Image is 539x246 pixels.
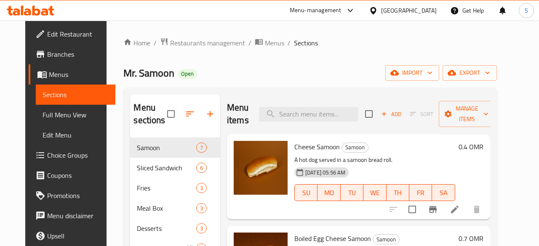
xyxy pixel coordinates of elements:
div: Meal Box3 [130,198,220,218]
span: Open [178,70,197,77]
a: Upsell [29,226,115,246]
li: / [288,38,291,48]
a: Restaurants management [160,37,245,48]
button: Manage items [439,101,495,127]
span: Samoon [373,235,399,244]
span: Upsell [47,231,109,241]
input: search [259,107,358,122]
div: Samoon [373,234,400,244]
div: Samoon7 [130,138,220,158]
span: Manage items [446,103,488,124]
a: Coupons [29,165,115,185]
a: Sections [36,85,115,105]
button: Branch-specific-item [423,199,443,220]
li: / [248,38,251,48]
h2: Menu items [227,101,249,127]
p: A hot dog served in a samoon bread roll. [294,155,455,165]
a: Promotions [29,185,115,206]
span: export [449,68,490,78]
button: import [385,65,439,81]
span: Full Menu View [43,110,109,120]
span: Samoon [137,143,196,153]
span: 7 [197,144,206,152]
span: Branches [47,49,109,59]
a: Branches [29,44,115,64]
span: Fries [137,183,196,193]
h6: 0.7 OMR [459,233,483,244]
span: Promotions [47,190,109,201]
span: Cheese Samoon [294,140,340,153]
button: TU [341,184,363,201]
span: Edit Menu [43,130,109,140]
span: 3 [197,225,206,233]
a: Edit Restaurant [29,24,115,44]
div: items [196,143,207,153]
span: Mr. Samoon [123,63,174,82]
span: Choice Groups [47,150,109,160]
span: Samoon [342,143,368,152]
div: items [196,183,207,193]
span: Add item [378,108,405,121]
button: delete [467,199,487,220]
li: / [154,38,157,48]
img: Cheese Samoon [234,141,288,195]
span: import [392,68,432,78]
div: [GEOGRAPHIC_DATA] [381,6,437,15]
button: MO [318,184,340,201]
div: Desserts3 [130,218,220,238]
div: Fries3 [130,178,220,198]
span: 6 [197,164,206,172]
span: SA [435,187,451,199]
span: Restaurants management [170,38,245,48]
span: TH [390,187,406,199]
span: Meal Box [137,203,196,213]
a: Menu disclaimer [29,206,115,226]
span: MO [321,187,337,199]
div: Sliced Sandwich6 [130,158,220,178]
span: Select section first [405,108,439,121]
div: Samoon [342,143,368,153]
span: Desserts [137,223,196,233]
a: Menus [255,37,284,48]
span: Menus [49,69,109,79]
span: Select to update [403,201,421,218]
button: SA [432,184,455,201]
a: Edit Menu [36,125,115,145]
a: Menus [29,64,115,85]
a: Full Menu View [36,105,115,125]
button: SU [294,184,318,201]
button: WE [363,184,386,201]
span: Sort sections [180,104,200,124]
div: items [196,163,207,173]
span: S [525,6,528,15]
h2: Menu sections [133,101,167,127]
span: Add [380,109,403,119]
a: Choice Groups [29,145,115,165]
span: Menu disclaimer [47,211,109,221]
span: Sections [294,38,318,48]
nav: breadcrumb [123,37,496,48]
span: Edit Restaurant [47,29,109,39]
span: FR [413,187,429,199]
span: Select all sections [162,105,180,123]
div: Menu-management [290,5,342,16]
span: WE [367,187,383,199]
h6: 0.4 OMR [459,141,483,153]
button: Add [378,108,405,121]
div: Sliced Sandwich [137,163,196,173]
div: items [196,223,207,233]
span: Coupons [47,170,109,180]
a: Edit menu item [450,204,460,214]
span: 3 [197,184,206,192]
span: Sections [43,90,109,100]
a: Home [123,38,150,48]
span: Menus [265,38,284,48]
span: [DATE] 05:56 AM [302,169,349,177]
div: Open [178,69,197,79]
span: SU [298,187,314,199]
button: FR [409,184,432,201]
span: Select section [360,105,378,123]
